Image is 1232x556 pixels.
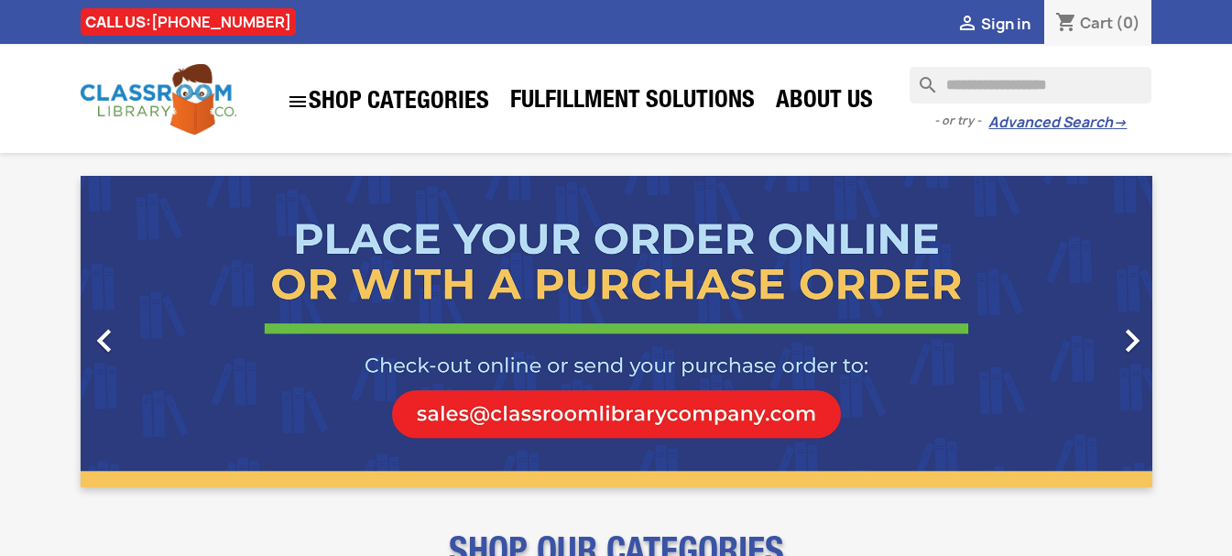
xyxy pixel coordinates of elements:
span: - or try - [934,112,988,130]
a: SHOP CATEGORIES [278,82,498,122]
i:  [956,14,978,36]
a: Previous [81,176,242,487]
i:  [1109,318,1155,364]
a: Advanced Search→ [988,114,1127,132]
i: shopping_cart [1055,13,1077,35]
i: search [910,67,932,89]
input: Search [910,67,1151,104]
span: Sign in [981,14,1030,34]
img: Classroom Library Company [81,64,236,135]
div: CALL US: [81,8,296,36]
ul: Carousel container [81,176,1152,487]
a: Next [991,176,1152,487]
span: → [1113,114,1127,132]
span: (0) [1116,13,1140,33]
a: About Us [767,84,882,121]
a: [PHONE_NUMBER] [151,12,291,32]
a:  Sign in [956,14,1030,34]
span: Cart [1080,13,1113,33]
i:  [287,91,309,113]
i:  [82,318,127,364]
a: Fulfillment Solutions [501,84,764,121]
